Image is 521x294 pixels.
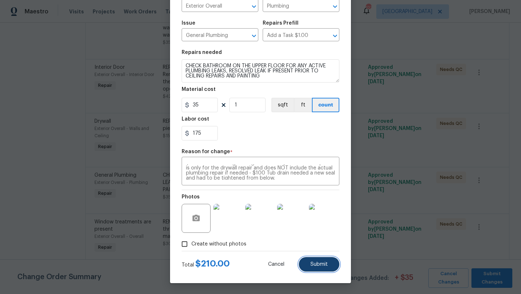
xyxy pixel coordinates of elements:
[310,262,328,267] span: Submit
[182,87,216,92] h5: Material cost
[182,149,230,154] h5: Reason for change
[182,260,230,269] div: Total
[182,194,200,199] h5: Photos
[182,21,195,26] h5: Issue
[294,98,312,112] button: ft
[182,117,209,122] h5: Labor cost
[182,50,222,55] h5: Repairs needed
[312,98,339,112] button: count
[191,240,246,248] span: Create without photos
[186,164,335,180] textarea: $75 AF to cut ceiling in living room to inspect leak. This price is only for the drywall repair a...
[195,259,230,268] span: $ 210.00
[299,257,339,272] button: Submit
[330,1,340,12] button: Open
[249,1,259,12] button: Open
[263,21,298,26] h5: Repairs Prefill
[330,31,340,41] button: Open
[257,257,296,272] button: Cancel
[249,31,259,41] button: Open
[182,59,339,83] textarea: CHECK BATHROOM ON THE UPPER FLOOR FOR ANY ACTIVE PLUMBING LEAKS, RESOLVED LEAK IF PRESENT PRIOR T...
[268,262,284,267] span: Cancel
[271,98,294,112] button: sqft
